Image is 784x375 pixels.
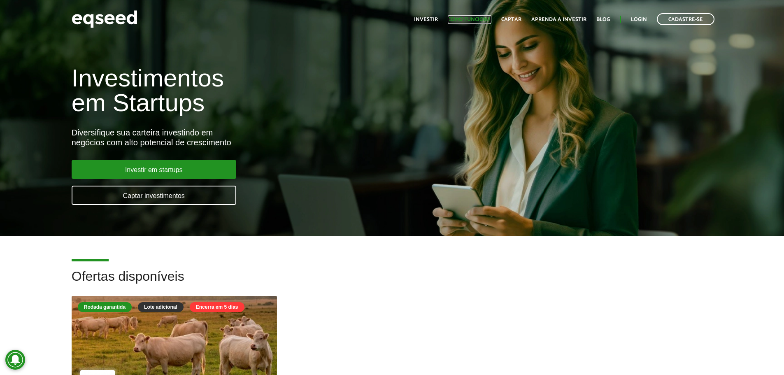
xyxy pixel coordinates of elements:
[531,17,586,22] a: Aprenda a investir
[448,17,491,22] a: Como funciona
[190,302,244,312] div: Encerra em 5 dias
[501,17,521,22] a: Captar
[72,128,451,147] div: Diversifique sua carteira investindo em negócios com alto potencial de crescimento
[72,160,236,179] a: Investir em startups
[596,17,610,22] a: Blog
[657,13,714,25] a: Cadastre-se
[72,186,236,205] a: Captar investimentos
[72,269,713,296] h2: Ofertas disponíveis
[72,8,137,30] img: EqSeed
[78,302,132,312] div: Rodada garantida
[138,302,184,312] div: Lote adicional
[631,17,647,22] a: Login
[414,17,438,22] a: Investir
[72,66,451,115] h1: Investimentos em Startups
